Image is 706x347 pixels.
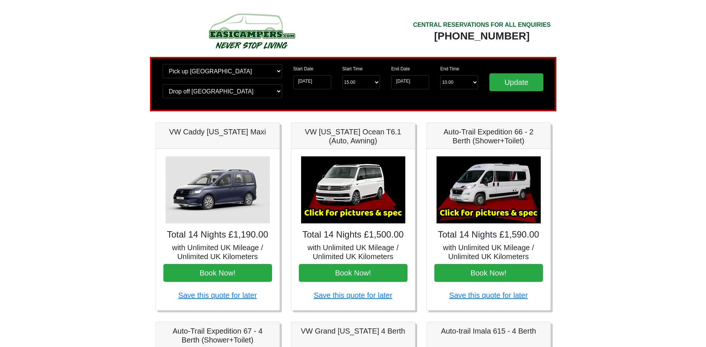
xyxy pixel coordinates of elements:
[293,75,331,89] input: Start Date
[449,291,528,299] a: Save this quote for later
[413,29,551,43] div: [PHONE_NUMBER]
[440,66,459,72] label: End Time
[299,229,408,240] h4: Total 14 Nights £1,500.00
[391,75,429,89] input: Return Date
[299,127,408,145] h5: VW [US_STATE] Ocean T6.1 (Auto, Awning)
[434,229,543,240] h4: Total 14 Nights £1,590.00
[342,66,363,72] label: Start Time
[434,243,543,261] h5: with Unlimited UK Mileage / Unlimited UK Kilometers
[301,156,405,223] img: VW California Ocean T6.1 (Auto, Awning)
[163,229,272,240] h4: Total 14 Nights £1,190.00
[437,156,541,223] img: Auto-Trail Expedition 66 - 2 Berth (Shower+Toilet)
[299,264,408,282] button: Book Now!
[299,243,408,261] h5: with Unlimited UK Mileage / Unlimited UK Kilometers
[413,20,551,29] div: CENTRAL RESERVATIONS FOR ALL ENQUIRIES
[163,327,272,344] h5: Auto-Trail Expedition 67 - 4 Berth (Shower+Toilet)
[178,291,257,299] a: Save this quote for later
[299,327,408,335] h5: VW Grand [US_STATE] 4 Berth
[293,66,313,72] label: Start Date
[434,264,543,282] button: Book Now!
[314,291,392,299] a: Save this quote for later
[163,264,272,282] button: Book Now!
[166,156,270,223] img: VW Caddy California Maxi
[163,127,272,136] h5: VW Caddy [US_STATE] Maxi
[489,73,544,91] input: Update
[181,10,322,51] img: campers-checkout-logo.png
[434,327,543,335] h5: Auto-trail Imala 615 - 4 Berth
[434,127,543,145] h5: Auto-Trail Expedition 66 - 2 Berth (Shower+Toilet)
[163,243,272,261] h5: with Unlimited UK Mileage / Unlimited UK Kilometers
[391,66,410,72] label: End Date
